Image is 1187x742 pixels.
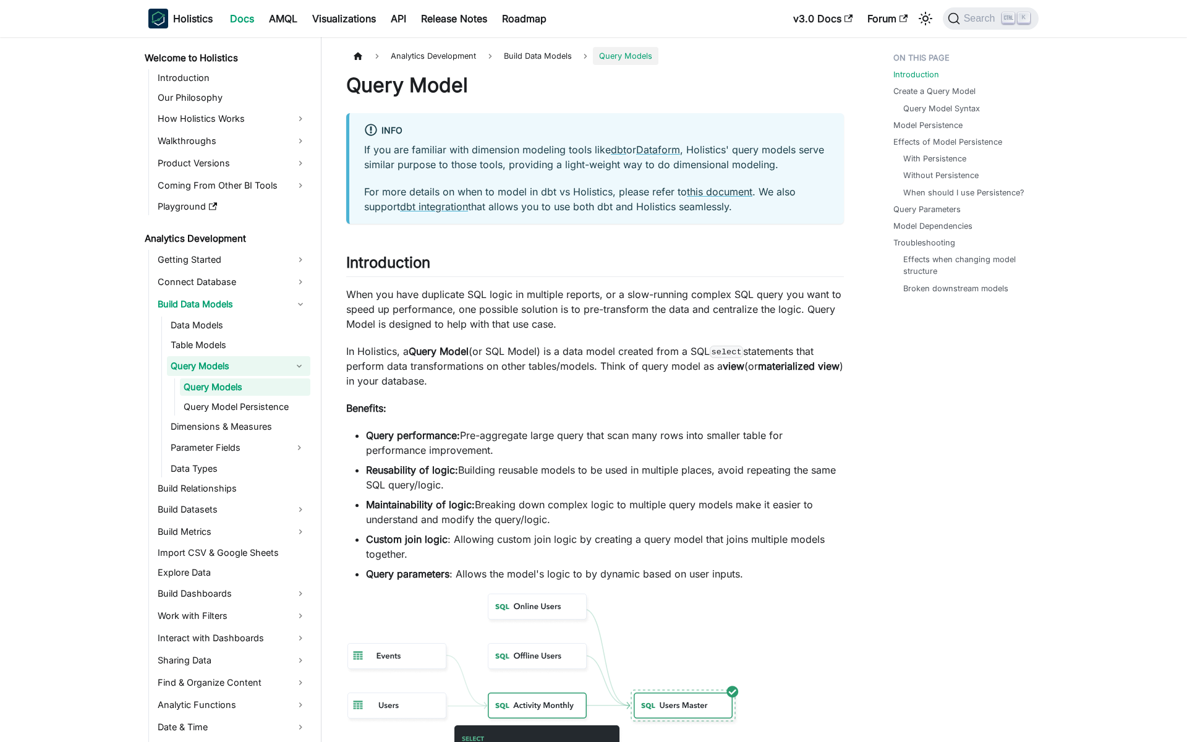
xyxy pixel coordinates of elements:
a: Forum [860,9,915,28]
a: Welcome to Holistics [141,49,310,67]
a: Our Philosophy [154,89,310,106]
a: Introduction [154,69,310,87]
span: Build Data Models [498,47,578,65]
span: Search [960,13,1003,24]
a: Query Models [167,356,288,376]
strong: Query Model [409,345,469,357]
p: In Holistics, a (or SQL Model) is a data model created from a SQL statements that perform data tr... [346,344,844,388]
a: Connect Database [154,272,310,292]
a: Effects when changing model structure [903,254,1026,277]
nav: Docs sidebar [136,37,321,742]
a: Query Model Syntax [903,103,980,114]
a: Model Persistence [893,119,963,131]
h2: Introduction [346,254,844,277]
a: Find & Organize Content [154,673,310,693]
strong: view [723,360,744,372]
a: Data Types [167,460,310,477]
a: Analytic Functions [154,695,310,715]
strong: Reusability of logic: [366,464,458,476]
a: Model Dependencies [893,220,972,232]
a: Create a Query Model [893,85,976,97]
kbd: K [1018,12,1030,23]
div: info [364,123,829,139]
strong: Custom join logic [366,533,448,545]
a: Explore Data [154,564,310,581]
a: Dimensions & Measures [167,418,310,435]
a: Build Data Models [154,294,310,314]
span: Query Models [593,47,658,65]
a: Sharing Data [154,650,310,670]
button: Collapse sidebar category 'Query Models' [288,356,310,376]
a: Release Notes [414,9,495,28]
img: Holistics [148,9,168,28]
a: Introduction [893,69,939,80]
a: Effects of Model Persistence [893,136,1002,148]
button: Expand sidebar category 'Parameter Fields' [288,438,310,458]
a: Build Datasets [154,500,310,519]
a: this document [687,185,752,198]
a: Product Versions [154,153,310,173]
a: Playground [154,198,310,215]
a: With Persistence [903,153,966,164]
a: Walkthroughs [154,131,310,151]
a: Query Models [180,378,310,396]
a: HolisticsHolistics [148,9,213,28]
a: Table Models [167,336,310,354]
button: Switch between dark and light mode (currently light mode) [916,9,935,28]
a: Parameter Fields [167,438,288,458]
li: Pre-aggregate large query that scan many rows into smaller table for performance improvement. [366,428,844,458]
a: Interact with Dashboards [154,628,310,648]
a: Visualizations [305,9,383,28]
a: Getting Started [154,250,310,270]
a: Without Persistence [903,169,979,181]
a: v3.0 Docs [786,9,860,28]
strong: Benefits: [346,402,386,414]
li: : Allowing custom join logic by creating a query model that joins multiple models together. [366,532,844,561]
a: dbt integration [400,200,468,213]
a: Analytics Development [141,230,310,247]
strong: materialized view [758,360,840,372]
button: Search (Ctrl+K) [943,7,1039,30]
a: Broken downstream models [903,283,1008,294]
a: Import CSV & Google Sheets [154,544,310,561]
li: Breaking down complex logic to multiple query models make it easier to understand and modify the ... [366,497,844,527]
strong: Query parameters [366,568,449,580]
a: Work with Filters [154,606,310,626]
b: Holistics [173,11,213,26]
strong: Maintainability of logic: [366,498,475,511]
a: Date & Time [154,717,310,737]
nav: Breadcrumbs [346,47,844,65]
a: API [383,9,414,28]
code: select [710,346,743,358]
a: dbt [611,143,626,156]
h1: Query Model [346,73,844,98]
p: If you are familiar with dimension modeling tools like or , Holistics' query models serve similar... [364,142,829,172]
a: How Holistics Works [154,109,310,129]
p: When you have duplicate SQL logic in multiple reports, or a slow-running complex SQL query you wa... [346,287,844,331]
a: Data Models [167,317,310,334]
a: Query Parameters [893,203,961,215]
a: Build Metrics [154,522,310,542]
a: Build Dashboards [154,584,310,603]
a: Dataform [636,143,680,156]
a: Home page [346,47,370,65]
li: Building reusable models to be used in multiple places, avoid repeating the same SQL query/logic. [366,463,844,492]
a: Troubleshooting [893,237,955,249]
a: AMQL [262,9,305,28]
a: Query Model Persistence [180,398,310,416]
a: Docs [223,9,262,28]
a: Build Relationships [154,480,310,497]
a: When should I use Persistence? [903,187,1024,198]
span: Analytics Development [385,47,482,65]
strong: Query performance: [366,429,460,441]
a: Roadmap [495,9,554,28]
a: Coming From Other BI Tools [154,176,310,195]
li: : Allows the model's logic to by dynamic based on user inputs. [366,566,844,581]
p: For more details on when to model in dbt vs Holistics, please refer to . We also support that all... [364,184,829,214]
